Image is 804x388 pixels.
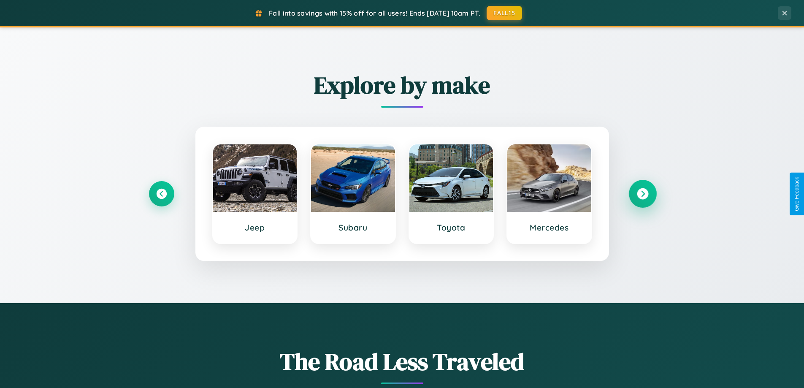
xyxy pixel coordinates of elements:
[487,6,522,20] button: FALL15
[149,345,655,378] h1: The Road Less Traveled
[222,222,289,233] h3: Jeep
[269,9,480,17] span: Fall into savings with 15% off for all users! Ends [DATE] 10am PT.
[319,222,387,233] h3: Subaru
[794,177,800,211] div: Give Feedback
[516,222,583,233] h3: Mercedes
[149,69,655,101] h2: Explore by make
[418,222,485,233] h3: Toyota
